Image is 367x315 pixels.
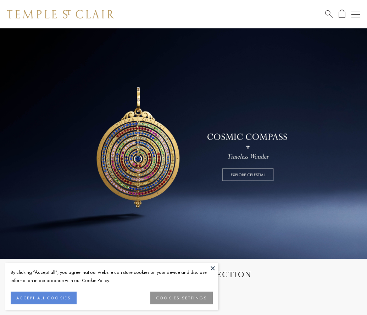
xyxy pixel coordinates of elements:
a: Open Shopping Bag [339,10,345,18]
button: ACCEPT ALL COOKIES [11,292,77,304]
img: Temple St. Clair [7,10,114,18]
div: By clicking “Accept all”, you agree that our website can store cookies on your device and disclos... [11,268,213,284]
button: COOKIES SETTINGS [150,292,213,304]
button: Open navigation [351,10,360,18]
a: Search [325,10,333,18]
